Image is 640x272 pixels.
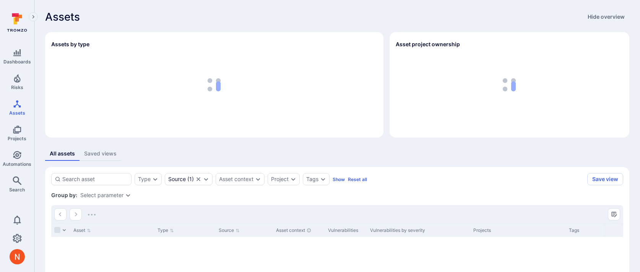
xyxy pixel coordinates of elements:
button: Project [271,176,289,182]
div: All assets [50,150,75,157]
div: ( 1 ) [168,176,194,182]
button: Tags [306,176,318,182]
button: Source(1) [168,176,194,182]
button: Hide overview [583,11,629,23]
input: Search asset [62,175,128,183]
button: Show [333,176,345,182]
button: Manage columns [608,208,620,220]
span: Risks [11,84,23,90]
button: Sort by Type [158,227,174,233]
button: Expand dropdown [152,176,158,182]
span: Select all rows [54,227,60,233]
span: Group by: [51,191,77,199]
button: Go to the next page [70,208,82,220]
span: Projects [8,136,26,141]
div: Automatically discovered context associated with the asset [307,228,311,233]
i: Expand navigation menu [31,14,36,20]
button: Expand dropdown [290,176,296,182]
span: Automations [3,161,31,167]
div: Neeren Patki [10,249,25,264]
span: Assets [9,110,25,116]
div: Vulnerabilities [328,227,364,234]
button: Expand navigation menu [29,12,38,21]
span: Dashboards [3,59,31,65]
span: Assets [45,11,80,23]
div: Asset context [276,227,322,234]
h2: Assets by type [51,40,89,48]
button: Clear selection [195,176,201,182]
button: Save view [587,173,623,185]
button: Reset all [348,176,367,182]
img: ACg8ocIprwjrgDQnDsNSk9Ghn5p5-B8DpAKWoJ5Gi9syOE4K59tr4Q=s96-c [10,249,25,264]
button: Asset context [219,176,253,182]
button: Go to the previous page [54,208,67,220]
div: assets tabs [45,147,629,161]
div: grouping parameters [80,192,131,198]
div: Assets overview [39,26,629,138]
button: Expand dropdown [203,176,209,182]
button: Sort by Source [219,227,240,233]
button: Expand dropdown [320,176,326,182]
img: Loading... [88,214,96,215]
button: Expand dropdown [125,192,131,198]
h2: Asset project ownership [396,40,460,48]
span: Search [9,187,25,193]
button: Expand dropdown [255,176,261,182]
div: Vulnerabilities by severity [370,227,467,234]
button: Sort by Asset [73,227,91,233]
div: Projects [473,227,563,234]
div: Wiz [165,173,213,185]
div: Saved views [84,150,117,157]
div: Source [168,176,186,182]
button: Select parameter [80,192,123,198]
button: Type [138,176,151,182]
